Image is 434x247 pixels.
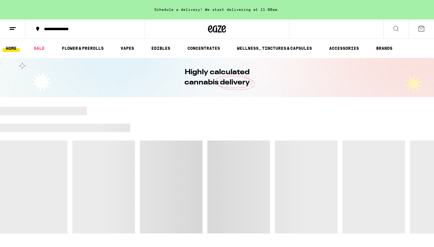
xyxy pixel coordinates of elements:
[234,45,315,52] a: WELLNESS, TINCTURES & CAPSULES
[59,45,107,52] a: FLOWER & PREROLLS
[3,45,20,52] a: HOME
[326,45,362,52] a: ACCESSORIES
[373,45,395,52] button: BRANDS
[184,45,223,52] a: CONCENTRATES
[148,45,173,52] a: EDIBLES
[167,67,267,88] h1: Highly calculated cannabis delivery
[31,45,48,52] a: SALE
[118,45,137,52] a: VAPES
